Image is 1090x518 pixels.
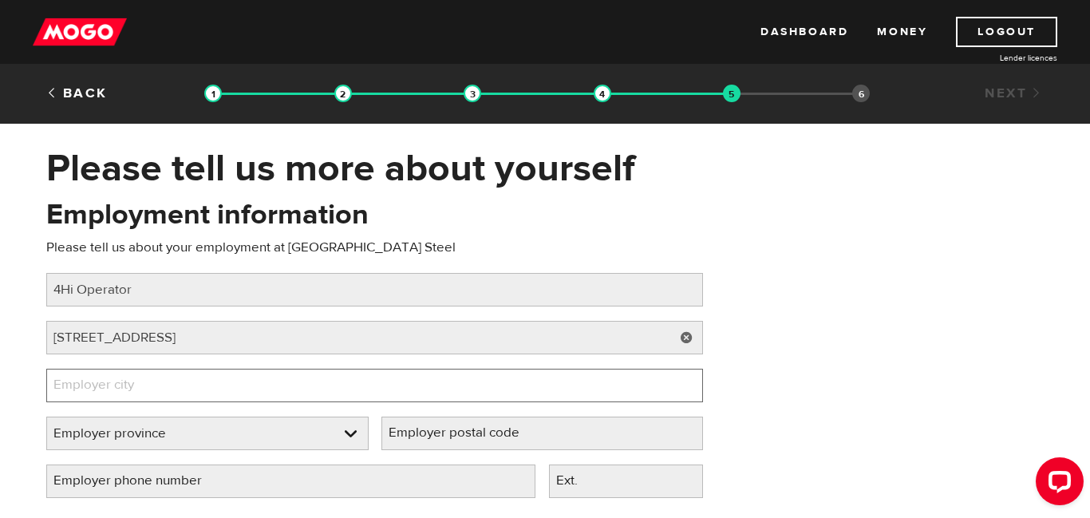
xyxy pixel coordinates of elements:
iframe: LiveChat chat widget [1023,451,1090,518]
a: Logout [956,17,1057,47]
img: transparent-188c492fd9eaac0f573672f40bb141c2.gif [204,85,222,102]
h1: Please tell us more about yourself [46,148,1044,189]
img: mogo_logo-11ee424be714fa7cbb0f0f49df9e16ec.png [33,17,127,47]
label: Employer phone number [46,465,235,497]
p: Please tell us about your employment at [GEOGRAPHIC_DATA] Steel [46,238,703,257]
a: Money [877,17,927,47]
label: Employer postal code [381,417,552,449]
img: transparent-188c492fd9eaac0f573672f40bb141c2.gif [594,85,611,102]
img: transparent-188c492fd9eaac0f573672f40bb141c2.gif [464,85,481,102]
a: Lender licences [938,52,1057,64]
label: Ext. [549,465,610,497]
a: Next [985,85,1044,102]
label: Employer city [46,369,167,401]
a: Back [46,85,108,102]
img: transparent-188c492fd9eaac0f573672f40bb141c2.gif [334,85,352,102]
img: transparent-188c492fd9eaac0f573672f40bb141c2.gif [723,85,740,102]
a: Dashboard [760,17,848,47]
h2: Employment information [46,198,369,231]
